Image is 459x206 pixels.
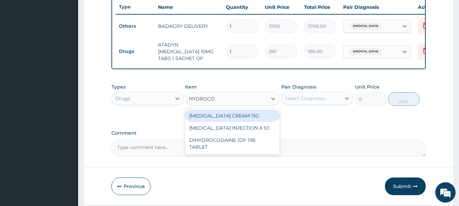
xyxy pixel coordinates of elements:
[285,95,325,102] div: Select Diagnosis
[414,0,448,14] th: Actions
[350,23,382,30] span: [MEDICAL_DATA]
[185,122,280,134] div: [MEDICAL_DATA] INJECTION X 1O
[281,83,316,90] label: Pair Diagnosis
[116,1,155,13] th: Type
[340,0,414,14] th: Pair Diagnosis
[185,83,197,90] label: Item
[116,20,155,33] td: Others
[385,177,426,195] button: Submit
[111,84,126,90] label: Types
[388,92,420,106] button: Add
[155,19,223,33] td: BADAGRY DELIVERY
[155,38,223,65] td: ATADYN [MEDICAL_DATA] 10MG TABS 1 SACHET OF
[350,48,382,55] span: [MEDICAL_DATA]
[13,34,28,51] img: d_794563401_company_1708531726252_794563401
[35,38,114,47] div: Chat with us now
[223,0,262,14] th: Quantity
[3,135,129,159] textarea: Type your message and hit 'Enter'
[111,130,426,136] label: Comment
[111,177,151,195] button: Previous
[185,110,280,122] div: [MEDICAL_DATA] CREAM 15G
[39,60,94,129] span: We're online!
[185,134,280,153] div: DIHYDROCODAINE (DF 118) TABLET
[301,0,340,14] th: Total Price
[115,95,130,102] div: Drugs
[262,0,301,14] th: Unit Price
[355,83,379,90] label: Unit Price
[111,3,128,20] div: Minimize live chat window
[116,45,155,58] td: Drugs
[155,0,223,14] th: Name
